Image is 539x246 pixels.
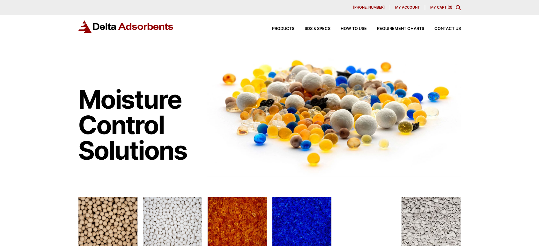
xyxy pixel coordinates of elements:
a: Requirement Charts [367,27,424,31]
span: Contact Us [434,27,461,31]
span: SDS & SPECS [305,27,330,31]
span: [PHONE_NUMBER] [353,6,385,9]
a: How to Use [330,27,367,31]
a: Contact Us [424,27,461,31]
span: How to Use [341,27,367,31]
h1: Moisture Control Solutions [78,87,201,163]
span: Requirement Charts [377,27,424,31]
a: My Cart (0) [430,5,452,10]
a: Products [262,27,294,31]
div: Toggle Modal Content [456,5,461,10]
a: My account [390,5,425,10]
span: Products [272,27,294,31]
img: Image [207,48,461,177]
a: SDS & SPECS [294,27,330,31]
span: 0 [449,5,451,10]
img: Delta Adsorbents [78,20,174,33]
a: [PHONE_NUMBER] [348,5,390,10]
span: My account [395,6,420,9]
